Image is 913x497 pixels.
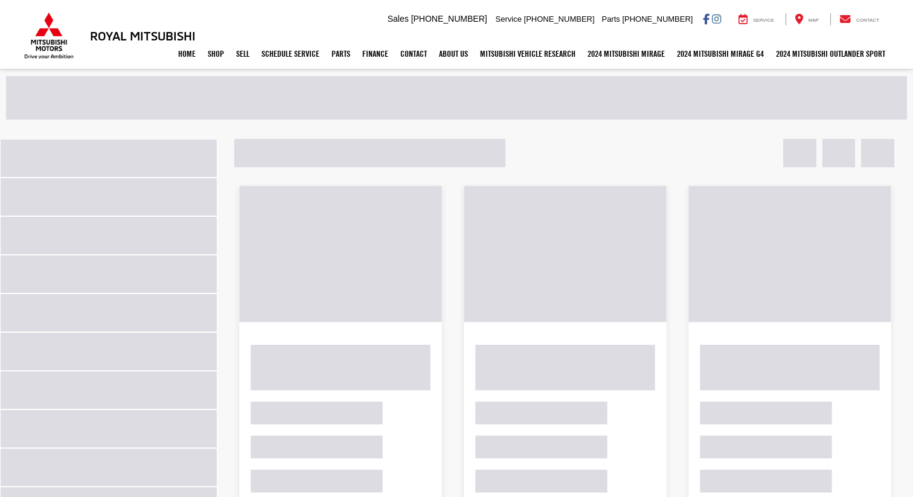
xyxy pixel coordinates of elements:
[753,18,774,23] span: Service
[433,39,474,69] a: About Us
[809,18,819,23] span: Map
[830,13,888,25] a: Contact
[703,14,710,24] a: Facebook: Click to visit our Facebook page
[671,39,770,69] a: 2024 Mitsubishi Mirage G4
[325,39,356,69] a: Parts: Opens in a new tab
[856,18,879,23] span: Contact
[729,13,783,25] a: Service
[388,14,409,24] span: Sales
[601,14,620,24] span: Parts
[356,39,394,69] a: Finance
[786,13,828,25] a: Map
[581,39,671,69] a: 2024 Mitsubishi Mirage
[496,14,522,24] span: Service
[712,14,721,24] a: Instagram: Click to visit our Instagram page
[411,14,487,24] span: [PHONE_NUMBER]
[255,39,325,69] a: Schedule Service: Opens in a new tab
[230,39,255,69] a: Sell
[394,39,433,69] a: Contact
[172,39,202,69] a: Home
[474,39,581,69] a: Mitsubishi Vehicle Research
[524,14,595,24] span: [PHONE_NUMBER]
[22,12,76,59] img: Mitsubishi
[90,29,196,42] h3: Royal Mitsubishi
[622,14,693,24] span: [PHONE_NUMBER]
[202,39,230,69] a: Shop
[770,39,891,69] a: 2024 Mitsubishi Outlander SPORT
